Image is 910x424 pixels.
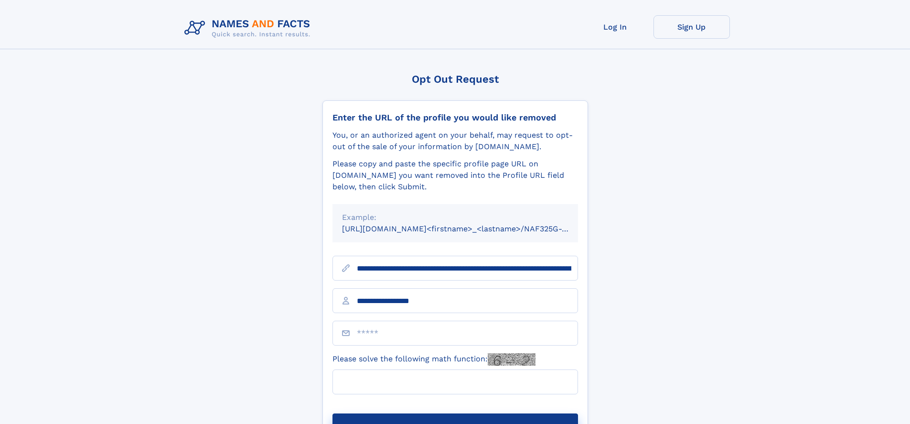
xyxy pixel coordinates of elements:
[332,112,578,123] div: Enter the URL of the profile you would like removed
[332,158,578,193] div: Please copy and paste the specific profile page URL on [DOMAIN_NAME] you want removed into the Pr...
[332,353,535,366] label: Please solve the following math function:
[342,224,596,233] small: [URL][DOMAIN_NAME]<firstname>_<lastname>/NAF325G-xxxxxxxx
[577,15,653,39] a: Log In
[332,130,578,152] div: You, or an authorized agent on your behalf, may request to opt-out of the sale of your informatio...
[342,212,568,223] div: Example:
[322,73,588,85] div: Opt Out Request
[653,15,730,39] a: Sign Up
[181,15,318,41] img: Logo Names and Facts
